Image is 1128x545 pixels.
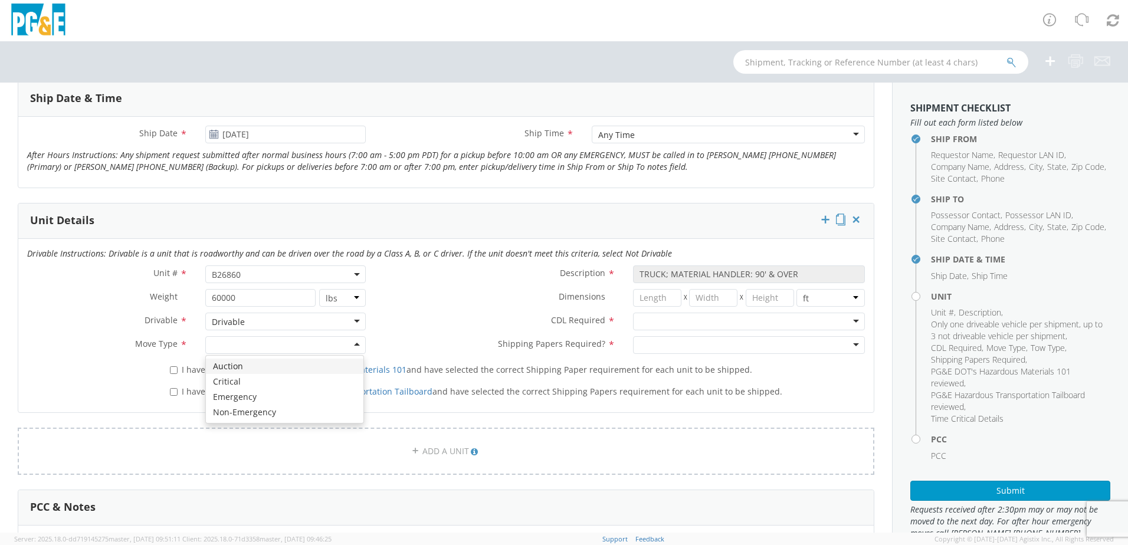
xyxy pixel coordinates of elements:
h4: Ship To [931,195,1110,203]
span: Ship Time [524,127,564,139]
span: Zip Code [1071,161,1104,172]
div: Non-Emergency [206,405,363,420]
h3: PCC & Notes [30,501,96,513]
input: I have reviewed thePG&E DOT's Hazardous Materials 101and have selected the correct Shipping Paper... [170,366,178,374]
li: , [931,221,991,233]
span: Phone [981,173,1005,184]
li: , [931,389,1107,413]
span: Phone [981,233,1005,244]
span: Ship Time [972,270,1008,281]
span: B26860 [212,269,359,280]
h4: Unit [931,292,1110,301]
h4: PCC [931,435,1110,444]
span: Possessor LAN ID [1005,209,1071,221]
span: Drivable [145,314,178,326]
span: Possessor Contact [931,209,1001,221]
span: Server: 2025.18.0-dd719145275 [14,534,181,543]
span: Tow Type [1031,342,1065,353]
li: , [1029,161,1044,173]
span: PG&E Hazardous Transportation Tailboard reviewed [931,389,1085,412]
li: , [931,270,969,282]
input: Width [689,289,737,307]
span: Requestor Name [931,149,993,160]
span: Dimensions [559,291,605,302]
i: After Hours Instructions: Any shipment request submitted after normal business hours (7:00 am - 5... [27,149,836,172]
span: Copyright © [DATE]-[DATE] Agistix Inc., All Rights Reserved [934,534,1114,544]
span: Ship Date [139,127,178,139]
span: PCC [931,450,946,461]
li: , [1047,161,1068,173]
span: Unit # [931,307,954,318]
li: , [931,342,983,354]
span: Company Name [931,161,989,172]
span: City [1029,221,1042,232]
h4: Ship From [931,134,1110,143]
span: Address [994,161,1024,172]
div: Auction [206,359,363,374]
div: Critical [206,374,363,389]
img: pge-logo-06675f144f4cfa6a6814.png [9,4,68,38]
span: Ship Date [931,270,967,281]
li: , [931,149,995,161]
input: Height [746,289,794,307]
span: X [681,289,690,307]
span: Client: 2025.18.0-71d3358 [182,534,332,543]
span: I have reviewed the and have selected the correct Shipping Papers requirement for each unit to be... [182,386,782,397]
span: Weight [150,291,178,302]
li: , [931,209,1002,221]
h3: Ship Date & Time [30,93,122,104]
input: Shipment, Tracking or Reference Number (at least 4 chars) [733,50,1028,74]
span: CDL Required [551,314,605,326]
span: Move Type [135,338,178,349]
li: , [931,354,1027,366]
span: Address [994,221,1024,232]
span: Only one driveable vehicle per shipment, up to 3 not driveable vehicle per shipment [931,319,1103,342]
span: Shipping Papers Required? [498,338,605,349]
button: Submit [910,481,1110,501]
li: , [1005,209,1073,221]
span: Unit # [153,267,178,278]
li: , [931,366,1107,389]
span: Description [959,307,1001,318]
li: , [998,149,1066,161]
span: Move Type [986,342,1026,353]
span: Site Contact [931,173,976,184]
li: , [1031,342,1067,354]
li: , [994,221,1026,233]
span: Shipping Papers Required [931,354,1025,365]
div: Emergency [206,389,363,405]
span: Time Critical Details [931,413,1004,424]
li: , [931,233,978,245]
li: , [931,173,978,185]
input: I have reviewed thePG&E's Hazardous Transportation Tailboardand have selected the correct Shippin... [170,388,178,396]
span: CDL Required [931,342,982,353]
span: Zip Code [1071,221,1104,232]
li: , [986,342,1028,354]
span: City [1029,161,1042,172]
span: Requestor LAN ID [998,149,1064,160]
a: Support [602,534,628,543]
strong: Shipment Checklist [910,101,1011,114]
span: master, [DATE] 09:46:25 [260,534,332,543]
li: , [1071,221,1106,233]
input: Length [633,289,681,307]
span: PG&E DOT's Hazardous Materials 101 reviewed [931,366,1071,389]
div: Any Time [598,129,635,141]
li: , [1029,221,1044,233]
li: , [931,307,956,319]
span: Description [560,267,605,278]
li: , [959,307,1003,319]
li: , [931,319,1107,342]
h4: Ship Date & Time [931,255,1110,264]
li: , [1047,221,1068,233]
a: ADD A UNIT [18,428,874,475]
span: B26860 [205,265,366,283]
div: Drivable [212,316,245,328]
a: Feedback [635,534,664,543]
span: Fill out each form listed below [910,117,1110,129]
span: Requests received after 2:30pm may or may not be moved to the next day. For after hour emergency ... [910,504,1110,539]
h3: Unit Details [30,215,94,226]
li: , [994,161,1026,173]
i: Drivable Instructions: Drivable is a unit that is roadworthy and can be driven over the road by a... [27,248,672,259]
span: State [1047,221,1067,232]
